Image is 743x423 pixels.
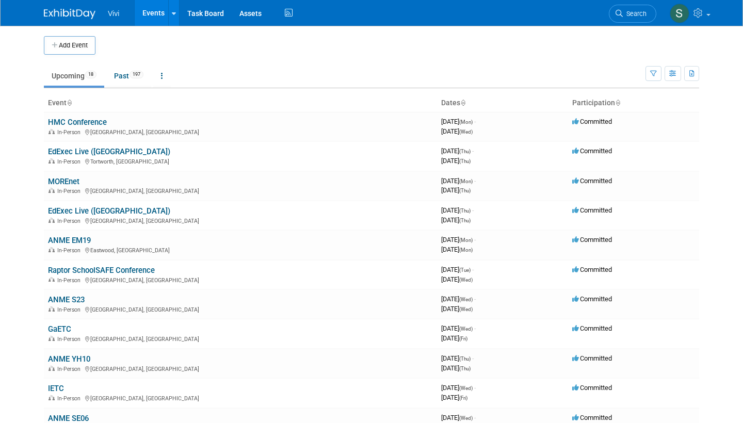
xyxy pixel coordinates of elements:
[49,129,55,134] img: In-Person Event
[49,218,55,223] img: In-Person Event
[57,306,84,313] span: In-Person
[472,266,474,273] span: -
[572,384,612,392] span: Committed
[572,118,612,125] span: Committed
[437,94,568,112] th: Dates
[48,414,89,423] a: ANME SE06
[44,9,95,19] img: ExhibitDay
[474,295,476,303] span: -
[48,236,91,245] a: ANME EM19
[441,295,476,303] span: [DATE]
[441,275,473,283] span: [DATE]
[572,354,612,362] span: Committed
[441,414,476,421] span: [DATE]
[49,247,55,252] img: In-Person Event
[459,267,471,273] span: (Tue)
[49,158,55,164] img: In-Person Event
[474,414,476,421] span: -
[48,266,155,275] a: Raptor SchoolSAFE Conference
[57,188,84,194] span: In-Person
[48,354,90,364] a: ANME YH10
[48,216,433,224] div: [GEOGRAPHIC_DATA], [GEOGRAPHIC_DATA]
[48,324,71,334] a: GaETC
[572,266,612,273] span: Committed
[441,147,474,155] span: [DATE]
[459,237,473,243] span: (Mon)
[441,394,467,401] span: [DATE]
[459,178,473,184] span: (Mon)
[441,118,476,125] span: [DATE]
[472,147,474,155] span: -
[568,94,699,112] th: Participation
[572,206,612,214] span: Committed
[623,10,647,18] span: Search
[130,71,143,78] span: 197
[48,177,79,186] a: MOREnet
[441,324,476,332] span: [DATE]
[48,147,170,156] a: EdExec Live ([GEOGRAPHIC_DATA])
[572,147,612,155] span: Committed
[57,366,84,372] span: In-Person
[44,94,437,112] th: Event
[48,305,433,313] div: [GEOGRAPHIC_DATA], [GEOGRAPHIC_DATA]
[474,384,476,392] span: -
[441,216,471,224] span: [DATE]
[48,364,433,372] div: [GEOGRAPHIC_DATA], [GEOGRAPHIC_DATA]
[670,4,689,23] img: Sara Membreno
[48,157,433,165] div: Tortworth, [GEOGRAPHIC_DATA]
[441,206,474,214] span: [DATE]
[459,297,473,302] span: (Wed)
[572,236,612,243] span: Committed
[67,99,72,107] a: Sort by Event Name
[459,208,471,214] span: (Thu)
[459,415,473,421] span: (Wed)
[474,236,476,243] span: -
[48,275,433,284] div: [GEOGRAPHIC_DATA], [GEOGRAPHIC_DATA]
[474,118,476,125] span: -
[441,334,467,342] span: [DATE]
[49,366,55,371] img: In-Person Event
[441,305,473,313] span: [DATE]
[48,118,107,127] a: HMC Conference
[459,306,473,312] span: (Wed)
[472,206,474,214] span: -
[441,236,476,243] span: [DATE]
[108,9,119,18] span: Vivi
[49,277,55,282] img: In-Person Event
[57,336,84,343] span: In-Person
[49,306,55,312] img: In-Person Event
[615,99,620,107] a: Sort by Participation Type
[44,66,104,86] a: Upcoming18
[472,354,474,362] span: -
[460,99,465,107] a: Sort by Start Date
[459,326,473,332] span: (Wed)
[459,188,471,193] span: (Thu)
[572,414,612,421] span: Committed
[474,177,476,185] span: -
[48,246,433,254] div: Eastwood, [GEOGRAPHIC_DATA]
[441,127,473,135] span: [DATE]
[441,266,474,273] span: [DATE]
[441,177,476,185] span: [DATE]
[57,277,84,284] span: In-Person
[459,129,473,135] span: (Wed)
[572,177,612,185] span: Committed
[49,395,55,400] img: In-Person Event
[572,324,612,332] span: Committed
[48,206,170,216] a: EdExec Live ([GEOGRAPHIC_DATA])
[609,5,656,23] a: Search
[48,127,433,136] div: [GEOGRAPHIC_DATA], [GEOGRAPHIC_DATA]
[441,157,471,165] span: [DATE]
[459,336,467,341] span: (Fri)
[49,336,55,341] img: In-Person Event
[49,188,55,193] img: In-Person Event
[48,295,85,304] a: ANME S23
[441,186,471,194] span: [DATE]
[459,158,471,164] span: (Thu)
[459,277,473,283] span: (Wed)
[474,324,476,332] span: -
[459,366,471,371] span: (Thu)
[441,384,476,392] span: [DATE]
[48,186,433,194] div: [GEOGRAPHIC_DATA], [GEOGRAPHIC_DATA]
[441,354,474,362] span: [DATE]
